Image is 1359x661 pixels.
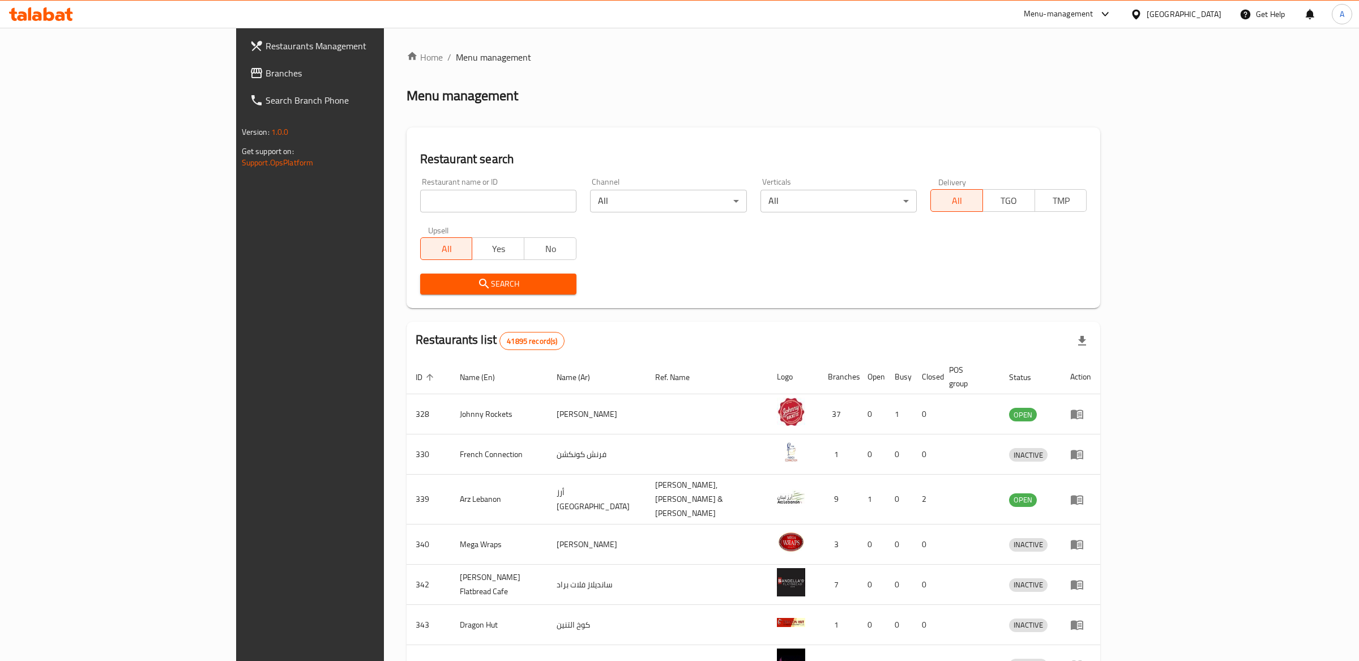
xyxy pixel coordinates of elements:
[451,605,548,645] td: Dragon Hut
[1009,370,1046,384] span: Status
[1061,360,1100,394] th: Action
[1009,538,1048,551] span: INACTIVE
[1009,493,1037,506] span: OPEN
[886,605,913,645] td: 0
[858,434,886,475] td: 0
[428,226,449,234] label: Upsell
[472,237,524,260] button: Yes
[777,528,805,556] img: Mega Wraps
[1070,578,1091,591] div: Menu
[760,190,917,212] div: All
[1070,618,1091,632] div: Menu
[429,277,567,291] span: Search
[858,360,886,394] th: Open
[1009,578,1048,592] div: INACTIVE
[858,475,886,524] td: 1
[590,190,746,212] div: All
[451,475,548,524] td: Arz Lebanon
[938,178,967,186] label: Delivery
[819,434,858,475] td: 1
[935,193,978,209] span: All
[407,50,1101,64] nav: breadcrumb
[420,151,1087,168] h2: Restaurant search
[1070,538,1091,551] div: Menu
[1009,408,1037,421] span: OPEN
[819,360,858,394] th: Branches
[646,475,768,524] td: [PERSON_NAME],[PERSON_NAME] & [PERSON_NAME]
[242,144,294,159] span: Get support on:
[1009,619,1048,632] span: INACTIVE
[858,565,886,605] td: 0
[858,605,886,645] td: 0
[913,605,940,645] td: 0
[420,190,576,212] input: Search for restaurant name or ID..
[858,524,886,565] td: 0
[768,360,819,394] th: Logo
[1070,447,1091,461] div: Menu
[886,394,913,434] td: 1
[548,434,646,475] td: فرنش كونكشن
[777,608,805,637] img: Dragon Hut
[819,565,858,605] td: 7
[548,524,646,565] td: [PERSON_NAME]
[242,155,314,170] a: Support.OpsPlatform
[819,394,858,434] td: 37
[416,331,565,350] h2: Restaurants list
[858,394,886,434] td: 0
[819,475,858,524] td: 9
[655,370,704,384] span: Ref. Name
[499,332,565,350] div: Total records count
[1035,189,1087,212] button: TMP
[420,237,473,260] button: All
[913,475,940,524] td: 2
[451,434,548,475] td: French Connection
[548,565,646,605] td: سانديلاز فلات براد
[456,50,531,64] span: Menu management
[777,568,805,596] img: Sandella's Flatbread Cafe
[451,565,548,605] td: [PERSON_NAME] Flatbread Cafe
[913,434,940,475] td: 0
[529,241,572,257] span: No
[913,360,940,394] th: Closed
[425,241,468,257] span: All
[913,565,940,605] td: 0
[1009,578,1048,591] span: INACTIVE
[266,39,454,53] span: Restaurants Management
[1040,193,1083,209] span: TMP
[241,59,463,87] a: Branches
[266,93,454,107] span: Search Branch Phone
[982,189,1035,212] button: TGO
[886,360,913,394] th: Busy
[1069,327,1096,355] div: Export file
[886,565,913,605] td: 0
[416,370,437,384] span: ID
[988,193,1031,209] span: TGO
[451,524,548,565] td: Mega Wraps
[777,398,805,426] img: Johnny Rockets
[451,394,548,434] td: Johnny Rockets
[477,241,520,257] span: Yes
[1024,7,1093,21] div: Menu-management
[548,605,646,645] td: كوخ التنين
[777,483,805,511] img: Arz Lebanon
[557,370,605,384] span: Name (Ar)
[241,87,463,114] a: Search Branch Phone
[1147,8,1221,20] div: [GEOGRAPHIC_DATA]
[460,370,510,384] span: Name (En)
[548,394,646,434] td: [PERSON_NAME]
[407,87,518,105] h2: Menu management
[819,605,858,645] td: 1
[913,394,940,434] td: 0
[524,237,576,260] button: No
[886,524,913,565] td: 0
[913,524,940,565] td: 0
[1009,493,1037,507] div: OPEN
[241,32,463,59] a: Restaurants Management
[949,363,987,390] span: POS group
[777,438,805,466] img: French Connection
[271,125,289,139] span: 1.0.0
[1009,538,1048,552] div: INACTIVE
[548,475,646,524] td: أرز [GEOGRAPHIC_DATA]
[1340,8,1344,20] span: A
